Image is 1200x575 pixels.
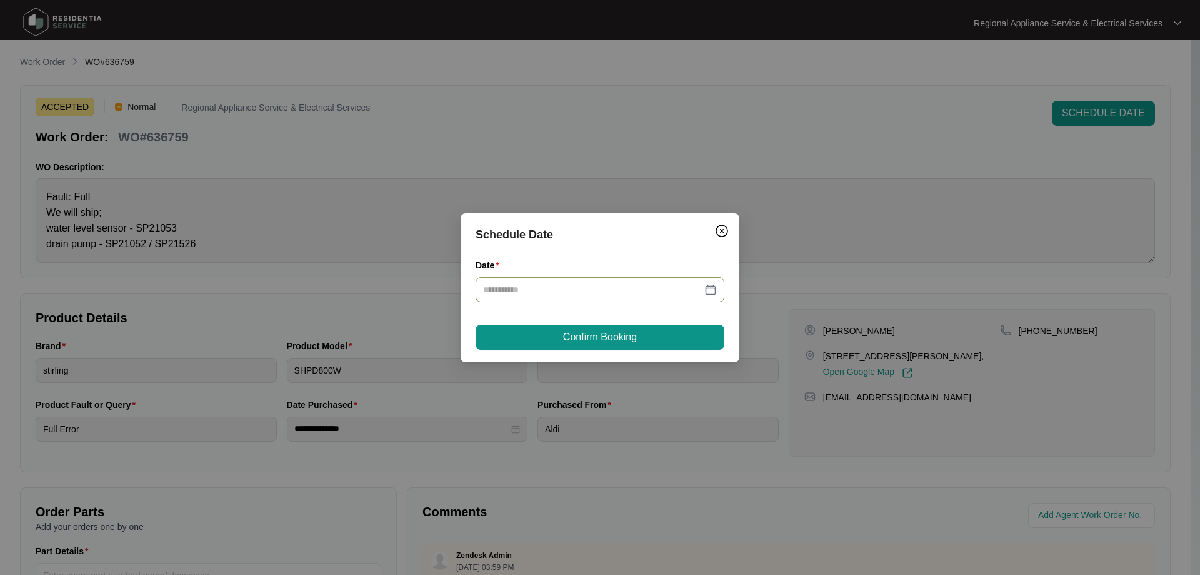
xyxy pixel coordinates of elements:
[714,223,729,238] img: closeCircle
[563,330,637,345] span: Confirm Booking
[476,259,504,272] label: Date
[476,325,724,350] button: Confirm Booking
[476,226,724,243] div: Schedule Date
[483,283,702,297] input: Date
[712,221,732,241] button: Close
